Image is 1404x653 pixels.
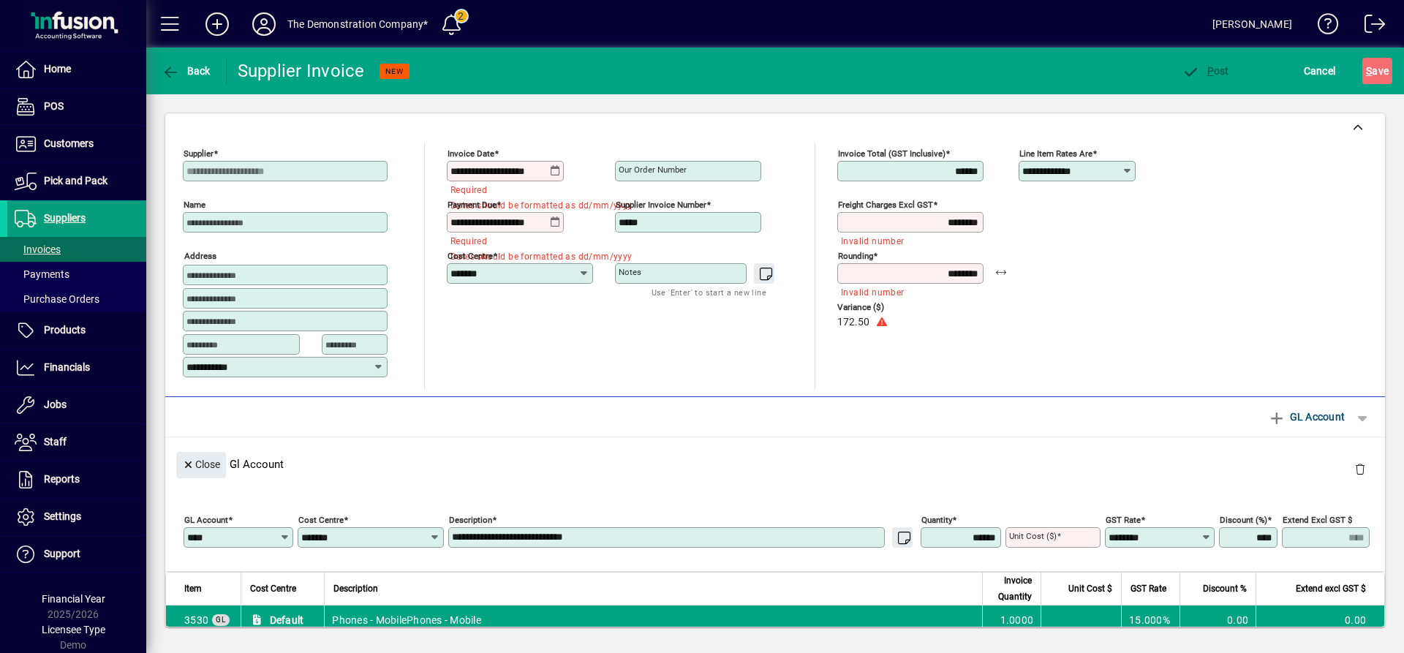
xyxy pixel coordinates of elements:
[241,11,287,37] button: Profile
[333,581,378,597] span: Description
[1362,58,1392,84] button: Save
[184,200,205,210] mat-label: Name
[7,163,146,200] a: Pick and Pack
[182,453,220,477] span: Close
[449,514,492,524] mat-label: Description
[1256,605,1384,635] td: 0.00
[1121,605,1180,635] td: 15.000%
[1009,531,1057,541] mat-label: Unit Cost ($)
[162,65,211,77] span: Back
[1307,3,1339,50] a: Knowledge Base
[1300,58,1340,84] button: Cancel
[616,200,706,210] mat-label: Supplier invoice number
[385,67,404,76] span: NEW
[7,461,146,498] a: Reports
[7,262,146,287] a: Payments
[838,200,933,210] mat-label: Freight charges excl GST
[841,284,972,299] mat-error: Invalid number
[652,284,766,301] mat-hint: Use 'Enter' to start a new line
[44,175,107,186] span: Pick and Pack
[216,616,226,624] span: GL
[184,581,202,597] span: Item
[44,212,86,224] span: Suppliers
[1203,581,1247,597] span: Discount %
[7,350,146,386] a: Financials
[619,267,641,277] mat-label: Notes
[1366,59,1389,83] span: ave
[184,148,214,159] mat-label: Supplier
[1366,65,1372,77] span: S
[841,233,972,248] mat-error: Invalid number
[44,361,90,373] span: Financials
[837,317,869,328] span: 172.50
[1131,581,1166,597] span: GST Rate
[1283,514,1352,524] mat-label: Extend excl GST $
[44,548,80,559] span: Support
[44,63,71,75] span: Home
[7,287,146,312] a: Purchase Orders
[448,200,497,210] mat-label: Payment due
[146,58,227,84] app-page-header-button: Back
[982,605,1041,635] td: 1.0000
[324,605,982,635] td: Phones - MobilePhones - Mobile
[450,181,552,197] mat-error: Required
[838,148,946,159] mat-label: Invoice Total (GST inclusive)
[298,514,344,524] mat-label: Cost Centre
[42,624,105,635] span: Licensee Type
[270,613,304,627] span: Default
[44,399,67,410] span: Jobs
[165,437,1385,491] div: Gl Account
[7,88,146,125] a: POS
[44,324,86,336] span: Products
[448,148,494,159] mat-label: Invoice date
[7,312,146,349] a: Products
[42,593,105,605] span: Financial Year
[1296,581,1366,597] span: Extend excl GST $
[7,51,146,88] a: Home
[44,510,81,522] span: Settings
[7,499,146,535] a: Settings
[184,613,208,627] span: Phones - Mobile
[1212,12,1292,36] div: [PERSON_NAME]
[1106,514,1141,524] mat-label: GST rate
[15,293,99,305] span: Purchase Orders
[15,244,61,255] span: Invoices
[838,251,873,261] mat-label: Rounding
[184,514,228,524] mat-label: GL Account
[1068,581,1112,597] span: Unit Cost $
[921,514,952,524] mat-label: Quantity
[15,268,69,280] span: Payments
[44,473,80,485] span: Reports
[7,387,146,423] a: Jobs
[1343,452,1378,487] button: Delete
[1220,514,1267,524] mat-label: Discount (%)
[1182,65,1229,77] span: ost
[158,58,214,84] button: Back
[619,165,687,175] mat-label: Our order number
[44,100,64,112] span: POS
[450,233,552,248] mat-error: Required
[1207,65,1214,77] span: P
[1180,605,1256,635] td: 0.00
[448,251,493,261] mat-label: Cost Centre
[194,11,241,37] button: Add
[250,581,296,597] span: Cost Centre
[1178,58,1233,84] button: Post
[7,536,146,573] a: Support
[1343,462,1378,475] app-page-header-button: Delete
[287,12,429,36] div: The Demonstration Company*
[173,457,230,470] app-page-header-button: Close
[44,436,67,448] span: Staff
[7,424,146,461] a: Staff
[7,237,146,262] a: Invoices
[238,59,365,83] div: Supplier Invoice
[44,137,94,149] span: Customers
[992,573,1032,605] span: Invoice Quantity
[1019,148,1092,159] mat-label: Line item rates are
[1304,59,1336,83] span: Cancel
[1354,3,1386,50] a: Logout
[450,248,552,263] mat-error: Dates should be formatted as dd/mm/yyyy
[7,126,146,162] a: Customers
[450,197,552,212] mat-error: Dates should be formatted as dd/mm/yyyy
[176,452,226,478] button: Close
